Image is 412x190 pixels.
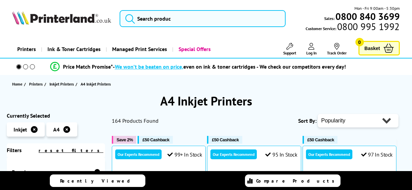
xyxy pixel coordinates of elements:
[283,43,296,55] a: Support
[53,126,60,133] span: A4
[354,5,400,11] span: Mon - Fri 9:00am - 5:30pm
[47,41,101,58] span: Ink & Toner Cartridges
[49,80,76,88] a: Inkjet Printers
[303,136,337,144] button: £50 Cashback
[7,147,22,153] span: Filters
[29,80,43,88] span: Printers
[306,149,352,159] div: Our Experts Recommend
[172,41,216,58] a: Special Offers
[306,23,399,32] span: Customer Service:
[336,23,399,30] span: 0800 995 1992
[112,117,159,124] span: 164 Products Found
[29,80,44,88] a: Printers
[256,178,338,184] span: Compare Products
[3,61,392,73] li: modal_Promise
[63,63,113,70] span: Price Match Promise*
[361,151,393,158] div: 97 In Stock
[142,137,169,142] span: £50 Cashback
[365,44,380,53] span: Basket
[12,11,111,26] a: Printerland Logo
[298,117,316,124] span: Sort By:
[7,93,405,109] h1: A4 Inkjet Printers
[81,81,111,87] span: A4 Inkjet Printers
[12,169,100,175] span: Brand
[324,15,334,22] span: Sales:
[306,50,317,55] span: Log In
[49,80,74,88] span: Inkjet Printers
[120,10,286,27] input: Search produc
[306,43,317,55] a: Log In
[113,63,346,70] div: - even on ink & toner cartridges - We check our competitors every day!
[358,41,400,55] a: Basket 0
[167,151,202,158] div: 99+ In Stock
[12,80,24,88] a: Home
[14,126,27,133] span: Inkjet
[138,136,172,144] button: £50 Cashback
[12,41,41,58] a: Printers
[210,149,257,159] div: Our Experts Recommend
[283,50,296,55] span: Support
[50,174,145,187] a: Recently Viewed
[355,38,364,46] span: 0
[117,137,133,142] span: Save 2%
[115,149,162,159] div: Our Experts Recommend
[212,137,239,142] span: £50 Cashback
[245,174,341,187] a: Compare Products
[334,13,400,20] a: 0800 840 3699
[41,41,106,58] a: Ink & Toner Cartridges
[115,63,183,70] span: We won’t be beaten on price,
[39,147,103,153] a: reset filters
[207,136,242,144] button: £50 Cashback
[307,137,334,142] span: £50 Cashback
[12,11,111,25] img: Printerland Logo
[327,43,347,55] a: Track Order
[265,151,297,158] div: 95 In Stock
[7,112,105,119] div: Currently Selected
[335,10,400,23] b: 0800 840 3699
[106,41,172,58] a: Managed Print Services
[112,136,136,144] button: Save 2%
[60,178,137,184] span: Recently Viewed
